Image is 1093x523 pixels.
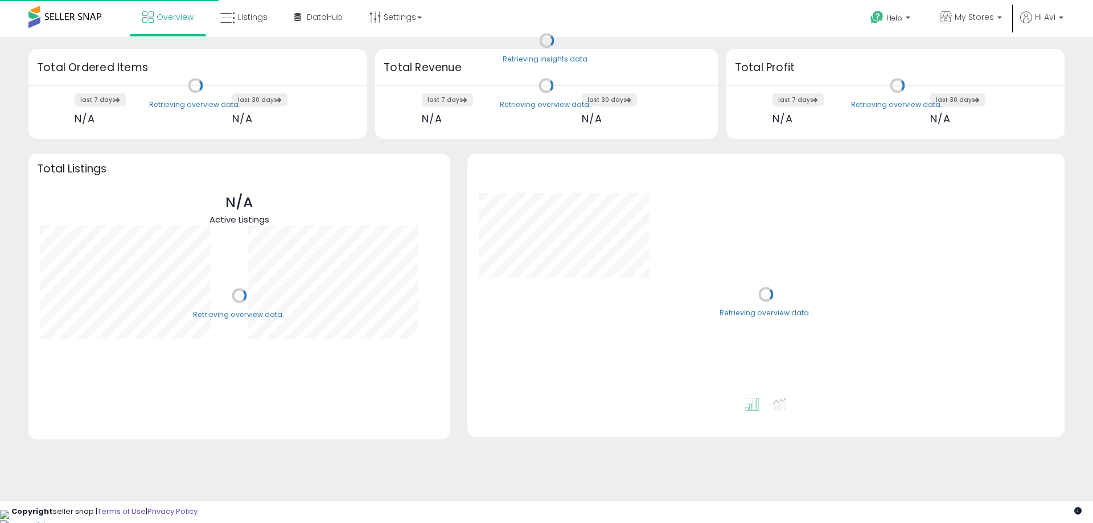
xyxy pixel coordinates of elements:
div: Retrieving overview data.. [149,100,242,110]
span: My Stores [955,11,994,23]
div: Retrieving overview data.. [193,310,286,320]
span: Listings [238,11,268,23]
span: Help [887,13,902,23]
span: Hi Avi [1035,11,1055,23]
a: Hi Avi [1020,11,1063,37]
i: Get Help [870,10,884,24]
a: Help [861,2,922,37]
div: Retrieving overview data.. [851,100,944,110]
div: Retrieving overview data.. [500,100,593,110]
span: DataHub [307,11,343,23]
span: Overview [157,11,194,23]
div: Retrieving overview data.. [720,308,812,319]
